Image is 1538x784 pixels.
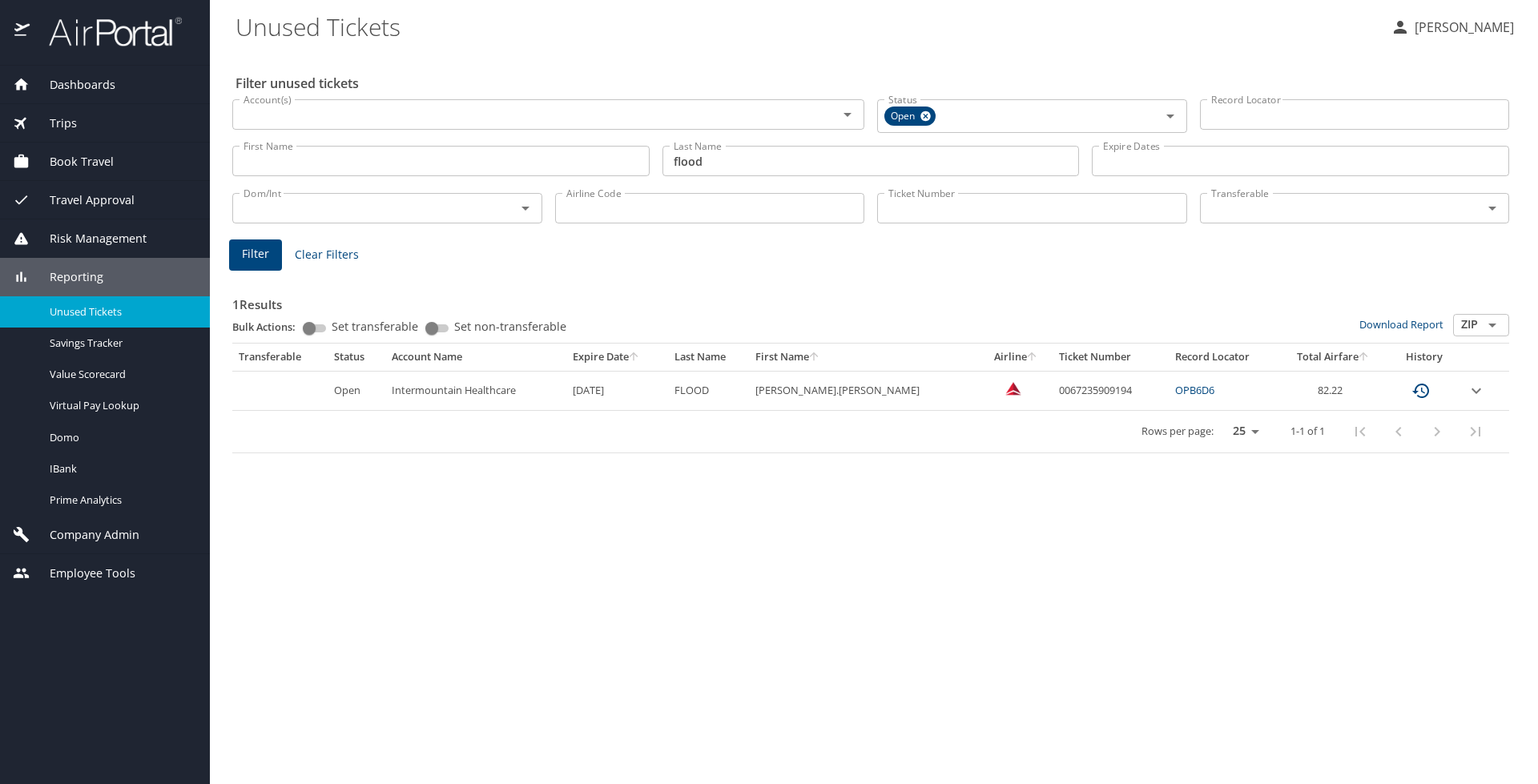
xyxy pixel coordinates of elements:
[30,153,114,171] span: Book Travel
[1169,344,1279,371] th: Record Locator
[242,244,269,264] span: Filter
[14,16,31,47] img: icon-airportal.png
[749,371,980,410] td: [PERSON_NAME].[PERSON_NAME]
[30,268,103,286] span: Reporting
[749,344,980,371] th: First Name
[332,321,418,332] span: Set transferable
[30,565,135,582] span: Employee Tools
[232,286,1509,314] h3: 1 Results
[236,2,1378,51] h1: Unused Tickets
[50,493,191,508] span: Prime Analytics
[232,344,1509,453] table: custom pagination table
[566,371,667,410] td: [DATE]
[668,344,749,371] th: Last Name
[385,371,566,410] td: Intermountain Healthcare
[239,350,321,364] div: Transferable
[229,239,282,271] button: Filter
[809,352,820,363] button: sort
[295,245,359,265] span: Clear Filters
[836,103,859,126] button: Open
[30,191,135,209] span: Travel Approval
[1359,317,1443,332] a: Download Report
[1279,344,1387,371] th: Total Airfare
[30,230,147,247] span: Risk Management
[1220,420,1265,444] select: rows per page
[1384,13,1520,42] button: [PERSON_NAME]
[1175,383,1214,397] a: OPB6D6
[30,115,77,132] span: Trips
[232,320,308,334] p: Bulk Actions:
[668,371,749,410] td: FLOOD
[1053,344,1169,371] th: Ticket Number
[50,367,191,382] span: Value Scorecard
[514,197,537,219] button: Open
[288,240,365,270] button: Clear Filters
[328,344,385,371] th: Status
[236,70,1512,96] h2: Filter unused tickets
[50,430,191,445] span: Domo
[50,461,191,476] span: IBank
[31,16,182,47] img: airportal-logo.png
[1481,314,1504,336] button: Open
[50,398,191,413] span: Virtual Pay Lookup
[30,526,139,544] span: Company Admin
[1141,426,1214,436] p: Rows per page:
[1279,371,1387,410] td: 82.22
[1290,426,1325,436] p: 1-1 of 1
[1027,352,1038,363] button: sort
[629,352,640,363] button: sort
[980,344,1053,371] th: Airline
[328,371,385,410] td: Open
[1410,18,1514,37] p: [PERSON_NAME]
[1005,380,1021,396] img: Delta Airlines
[50,336,191,351] span: Savings Tracker
[1467,381,1486,400] button: expand row
[884,107,936,126] div: Open
[566,344,667,371] th: Expire Date
[454,321,566,332] span: Set non-transferable
[1481,197,1504,219] button: Open
[385,344,566,371] th: Account Name
[1053,371,1169,410] td: 0067235909194
[50,304,191,320] span: Unused Tickets
[884,108,924,125] span: Open
[30,76,115,94] span: Dashboards
[1387,344,1460,371] th: History
[1359,352,1370,363] button: sort
[1159,105,1182,127] button: Open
